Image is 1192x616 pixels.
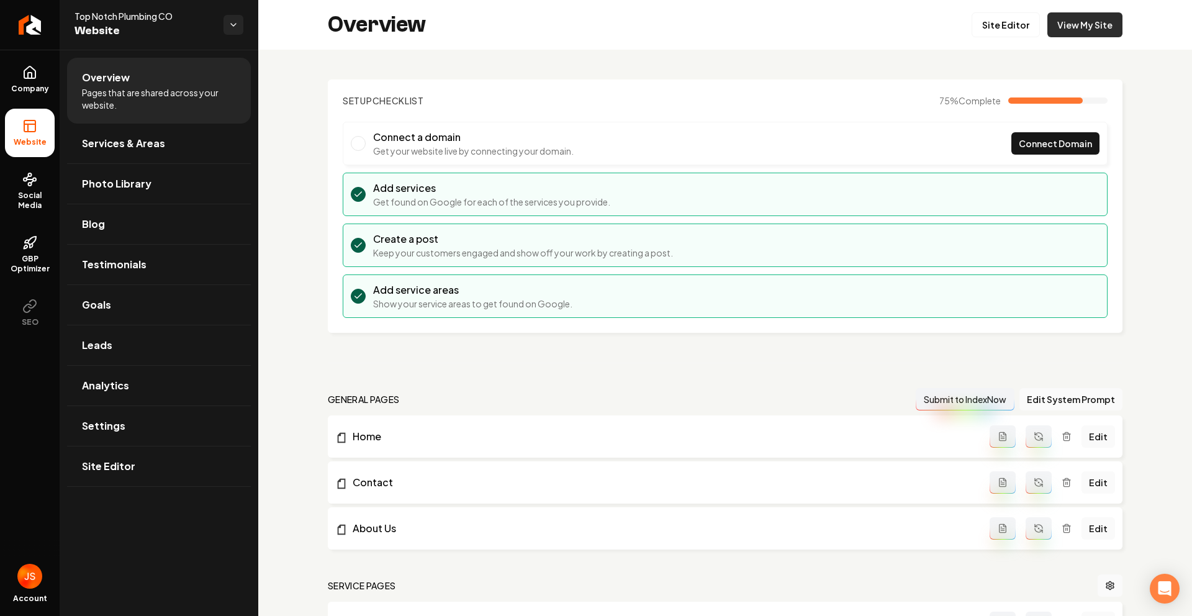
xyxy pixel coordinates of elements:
img: James Shamoun [17,564,42,589]
a: Connect Domain [1011,132,1099,155]
button: SEO [5,289,55,337]
a: Site Editor [67,446,251,486]
a: Site Editor [972,12,1040,37]
span: Complete [959,95,1001,106]
img: Rebolt Logo [19,15,42,35]
a: Edit [1081,517,1115,540]
span: GBP Optimizer [5,254,55,274]
span: Leads [82,338,112,353]
span: Blog [82,217,105,232]
span: SEO [17,317,43,327]
p: Show your service areas to get found on Google. [373,297,572,310]
button: Add admin page prompt [990,471,1016,494]
span: Website [74,22,214,40]
span: Company [6,84,54,94]
a: GBP Optimizer [5,225,55,284]
p: Get found on Google for each of the services you provide. [373,196,610,208]
button: Add admin page prompt [990,517,1016,540]
a: Home [335,429,990,444]
a: Photo Library [67,164,251,204]
h3: Connect a domain [373,130,574,145]
button: Edit System Prompt [1019,388,1122,410]
span: Analytics [82,378,129,393]
span: Overview [82,70,130,85]
a: Edit [1081,425,1115,448]
span: 75 % [939,94,1001,107]
a: Analytics [67,366,251,405]
span: Settings [82,419,125,433]
h3: Create a post [373,232,673,247]
span: Site Editor [82,459,135,474]
a: Edit [1081,471,1115,494]
span: Testimonials [82,257,147,272]
span: Account [13,594,47,604]
span: Social Media [5,191,55,211]
a: Company [5,55,55,104]
span: Pages that are shared across your website. [82,86,236,111]
a: Social Media [5,162,55,220]
button: Add admin page prompt [990,425,1016,448]
a: Leads [67,325,251,365]
h2: Overview [328,12,426,37]
span: Services & Areas [82,136,165,151]
div: Open Intercom Messenger [1150,574,1180,604]
h2: Service Pages [328,579,396,592]
button: Submit to IndexNow [916,388,1014,410]
p: Keep your customers engaged and show off your work by creating a post. [373,247,673,259]
h3: Add service areas [373,283,572,297]
h2: general pages [328,393,400,405]
a: About Us [335,521,990,536]
span: Goals [82,297,111,312]
a: View My Site [1047,12,1122,37]
span: Top Notch Plumbing CO [74,10,214,22]
span: Connect Domain [1019,137,1092,150]
a: Settings [67,406,251,446]
a: Testimonials [67,245,251,284]
h2: Checklist [343,94,424,107]
button: Open user button [17,564,42,589]
h3: Add services [373,181,610,196]
a: Contact [335,475,990,490]
span: Website [9,137,52,147]
span: Photo Library [82,176,151,191]
a: Goals [67,285,251,325]
a: Services & Areas [67,124,251,163]
a: Blog [67,204,251,244]
span: Setup [343,95,372,106]
p: Get your website live by connecting your domain. [373,145,574,157]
